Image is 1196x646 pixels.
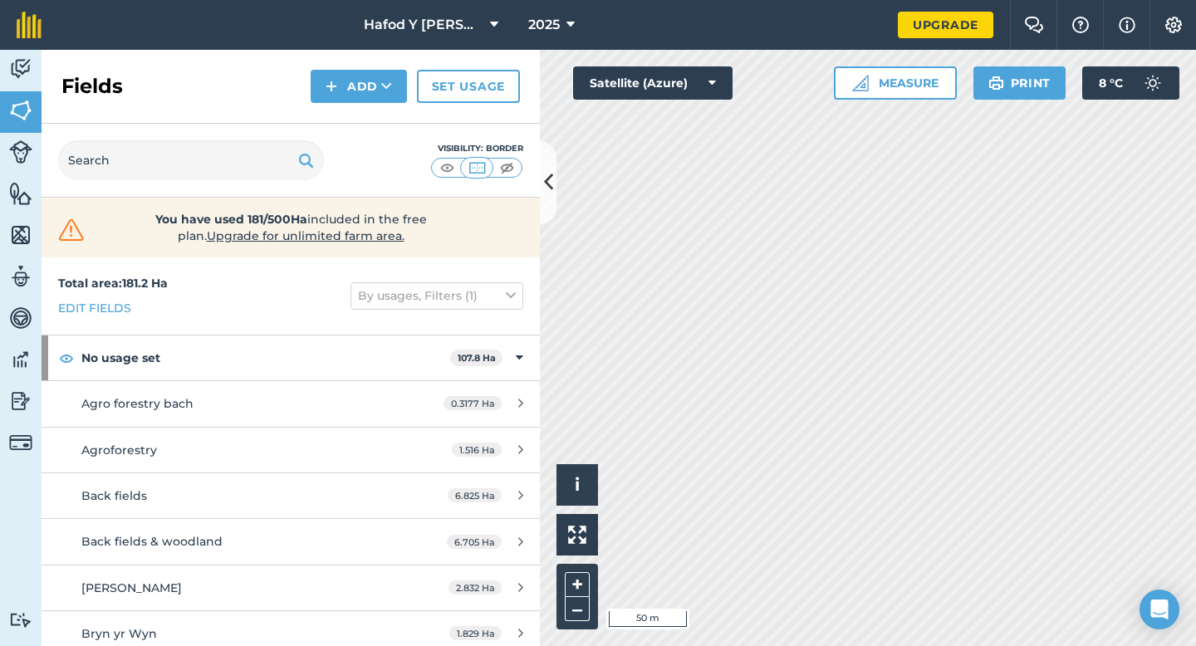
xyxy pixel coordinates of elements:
[55,211,527,244] a: You have used 181/500Haincluded in the free plan.Upgrade for unlimited farm area.
[565,597,590,621] button: –
[852,75,869,91] img: Ruler icon
[467,159,488,176] img: svg+xml;base64,PHN2ZyB4bWxucz0iaHR0cDovL3d3dy53My5vcmcvMjAwMC9zdmciIHdpZHRoPSI1MCIgaGVpZ2h0PSI0MC...
[9,181,32,206] img: svg+xml;base64,PHN2ZyB4bWxucz0iaHR0cDovL3d3dy53My5vcmcvMjAwMC9zdmciIHdpZHRoPSI1NiIgaGVpZ2h0PSI2MC...
[364,15,483,35] span: Hafod Y [PERSON_NAME]
[114,211,468,244] span: included in the free plan .
[1071,17,1091,33] img: A question mark icon
[528,15,560,35] span: 2025
[9,140,32,164] img: svg+xml;base64,PD94bWwgdmVyc2lvbj0iMS4wIiBlbmNvZGluZz0idXRmLTgiPz4KPCEtLSBHZW5lcmF0b3I6IEFkb2JlIE...
[9,431,32,454] img: svg+xml;base64,PD94bWwgdmVyc2lvbj0iMS4wIiBlbmNvZGluZz0idXRmLTgiPz4KPCEtLSBHZW5lcmF0b3I6IEFkb2JlIE...
[9,98,32,123] img: svg+xml;base64,PHN2ZyB4bWxucz0iaHR0cDovL3d3dy53My5vcmcvMjAwMC9zdmciIHdpZHRoPSI1NiIgaGVpZ2h0PSI2MC...
[61,73,123,100] h2: Fields
[42,428,540,472] a: Agroforestry1.516 Ha
[298,150,314,170] img: svg+xml;base64,PHN2ZyB4bWxucz0iaHR0cDovL3d3dy53My5vcmcvMjAwMC9zdmciIHdpZHRoPSIxOSIgaGVpZ2h0PSIyNC...
[55,218,88,242] img: svg+xml;base64,PHN2ZyB4bWxucz0iaHR0cDovL3d3dy53My5vcmcvMjAwMC9zdmciIHdpZHRoPSIzMiIgaGVpZ2h0PSIzMC...
[448,580,502,595] span: 2.832 Ha
[417,70,520,103] a: Set usage
[444,396,502,410] span: 0.3177 Ha
[430,142,523,155] div: Visibility: Border
[81,396,194,411] span: Agro forestry bach
[447,535,502,549] span: 6.705 Ha
[42,473,540,518] a: Back fields6.825 Ha
[81,580,182,595] span: [PERSON_NAME]
[1140,590,1179,629] div: Open Intercom Messenger
[81,335,450,380] strong: No usage set
[1024,17,1044,33] img: Two speech bubbles overlapping with the left bubble in the forefront
[350,282,523,309] button: By usages, Filters (1)
[9,347,32,372] img: svg+xml;base64,PD94bWwgdmVyc2lvbj0iMS4wIiBlbmNvZGluZz0idXRmLTgiPz4KPCEtLSBHZW5lcmF0b3I6IEFkb2JlIE...
[81,488,147,503] span: Back fields
[556,464,598,506] button: i
[452,443,502,457] span: 1.516 Ha
[326,76,337,96] img: svg+xml;base64,PHN2ZyB4bWxucz0iaHR0cDovL3d3dy53My5vcmcvMjAwMC9zdmciIHdpZHRoPSIxNCIgaGVpZ2h0PSIyNC...
[81,443,157,458] span: Agroforestry
[9,223,32,247] img: svg+xml;base64,PHN2ZyB4bWxucz0iaHR0cDovL3d3dy53My5vcmcvMjAwMC9zdmciIHdpZHRoPSI1NiIgaGVpZ2h0PSI2MC...
[311,70,407,103] button: Add
[42,519,540,564] a: Back fields & woodland6.705 Ha
[58,276,168,291] strong: Total area : 181.2 Ha
[575,474,580,495] span: i
[497,159,517,176] img: svg+xml;base64,PHN2ZyB4bWxucz0iaHR0cDovL3d3dy53My5vcmcvMjAwMC9zdmciIHdpZHRoPSI1MCIgaGVpZ2h0PSI0MC...
[9,56,32,81] img: svg+xml;base64,PD94bWwgdmVyc2lvbj0iMS4wIiBlbmNvZGluZz0idXRmLTgiPz4KPCEtLSBHZW5lcmF0b3I6IEFkb2JlIE...
[973,66,1066,100] button: Print
[42,381,540,426] a: Agro forestry bach0.3177 Ha
[448,488,502,502] span: 6.825 Ha
[834,66,957,100] button: Measure
[1099,66,1123,100] span: 8 ° C
[458,352,496,364] strong: 107.8 Ha
[9,389,32,414] img: svg+xml;base64,PD94bWwgdmVyc2lvbj0iMS4wIiBlbmNvZGluZz0idXRmLTgiPz4KPCEtLSBHZW5lcmF0b3I6IEFkb2JlIE...
[58,140,324,180] input: Search
[155,212,307,227] strong: You have used 181/500Ha
[207,228,404,243] span: Upgrade for unlimited farm area.
[9,264,32,289] img: svg+xml;base64,PD94bWwgdmVyc2lvbj0iMS4wIiBlbmNvZGluZz0idXRmLTgiPz4KPCEtLSBHZW5lcmF0b3I6IEFkb2JlIE...
[449,626,502,640] span: 1.829 Ha
[81,626,157,641] span: Bryn yr Wyn
[437,159,458,176] img: svg+xml;base64,PHN2ZyB4bWxucz0iaHR0cDovL3d3dy53My5vcmcvMjAwMC9zdmciIHdpZHRoPSI1MCIgaGVpZ2h0PSI0MC...
[58,299,131,317] a: Edit fields
[17,12,42,38] img: fieldmargin Logo
[1082,66,1179,100] button: 8 °C
[898,12,993,38] a: Upgrade
[1136,66,1169,100] img: svg+xml;base64,PD94bWwgdmVyc2lvbj0iMS4wIiBlbmNvZGluZz0idXRmLTgiPz4KPCEtLSBHZW5lcmF0b3I6IEFkb2JlIE...
[1164,17,1184,33] img: A cog icon
[42,565,540,610] a: [PERSON_NAME]2.832 Ha
[568,526,586,544] img: Four arrows, one pointing top left, one top right, one bottom right and the last bottom left
[565,572,590,597] button: +
[81,534,223,549] span: Back fields & woodland
[9,306,32,330] img: svg+xml;base64,PD94bWwgdmVyc2lvbj0iMS4wIiBlbmNvZGluZz0idXRmLTgiPz4KPCEtLSBHZW5lcmF0b3I6IEFkb2JlIE...
[42,335,540,380] div: No usage set107.8 Ha
[1119,15,1135,35] img: svg+xml;base64,PHN2ZyB4bWxucz0iaHR0cDovL3d3dy53My5vcmcvMjAwMC9zdmciIHdpZHRoPSIxNyIgaGVpZ2h0PSIxNy...
[9,612,32,628] img: svg+xml;base64,PD94bWwgdmVyc2lvbj0iMS4wIiBlbmNvZGluZz0idXRmLTgiPz4KPCEtLSBHZW5lcmF0b3I6IEFkb2JlIE...
[988,73,1004,93] img: svg+xml;base64,PHN2ZyB4bWxucz0iaHR0cDovL3d3dy53My5vcmcvMjAwMC9zdmciIHdpZHRoPSIxOSIgaGVpZ2h0PSIyNC...
[573,66,733,100] button: Satellite (Azure)
[59,348,74,368] img: svg+xml;base64,PHN2ZyB4bWxucz0iaHR0cDovL3d3dy53My5vcmcvMjAwMC9zdmciIHdpZHRoPSIxOCIgaGVpZ2h0PSIyNC...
